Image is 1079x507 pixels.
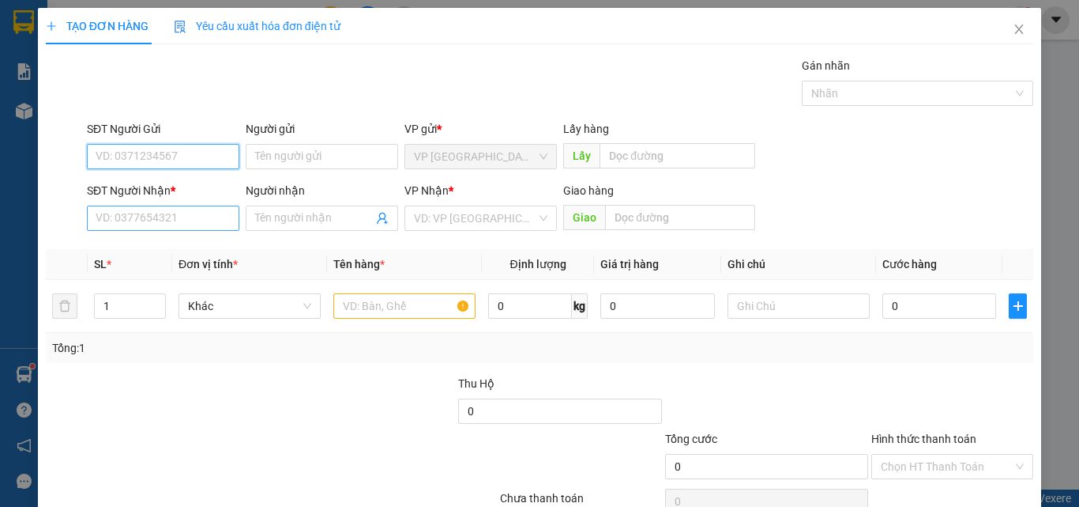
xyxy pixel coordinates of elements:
span: kg [572,293,588,319]
div: SĐT Người Gửi [87,120,239,138]
button: Close [997,8,1041,52]
img: logo.jpg [171,20,209,58]
li: (c) 2017 [133,75,217,95]
span: Thu Hộ [458,377,494,390]
img: icon [174,21,186,33]
span: Giao hàng [563,184,614,197]
b: [DOMAIN_NAME] [133,60,217,73]
b: [PERSON_NAME] [20,102,89,176]
th: Ghi chú [721,249,876,280]
input: 0 [600,293,714,319]
div: Tổng: 1 [52,339,418,357]
b: BIÊN NHẬN GỬI HÀNG HÓA [102,23,152,152]
span: Tổng cước [665,433,717,445]
span: VP Nhận [404,184,449,197]
button: delete [52,293,77,319]
input: VD: Bàn, Ghế [333,293,476,319]
span: Khác [188,294,311,318]
button: plus [1009,293,1027,319]
input: Dọc đường [600,143,755,168]
span: TẠO ĐƠN HÀNG [46,20,149,32]
span: Giao [563,205,605,230]
span: Lấy [563,143,600,168]
div: Người nhận [246,182,398,199]
span: plus [46,21,57,32]
span: user-add [376,212,389,225]
span: Giá trị hàng [600,258,659,271]
span: Cước hàng [882,258,937,271]
input: Dọc đường [605,205,755,230]
label: Hình thức thanh toán [871,433,976,445]
div: Người gửi [246,120,398,138]
span: SL [94,258,107,271]
span: Yêu cầu xuất hóa đơn điện tử [174,20,340,32]
span: Đơn vị tính [179,258,238,271]
span: Tên hàng [333,258,385,271]
span: VP Sài Gòn [414,145,547,168]
div: VP gửi [404,120,557,138]
span: Định lượng [509,258,566,271]
span: Lấy hàng [563,123,609,135]
label: Gán nhãn [802,59,850,72]
div: SĐT Người Nhận [87,182,239,199]
span: close [1013,23,1025,36]
input: Ghi Chú [727,293,870,319]
span: plus [1009,300,1026,312]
